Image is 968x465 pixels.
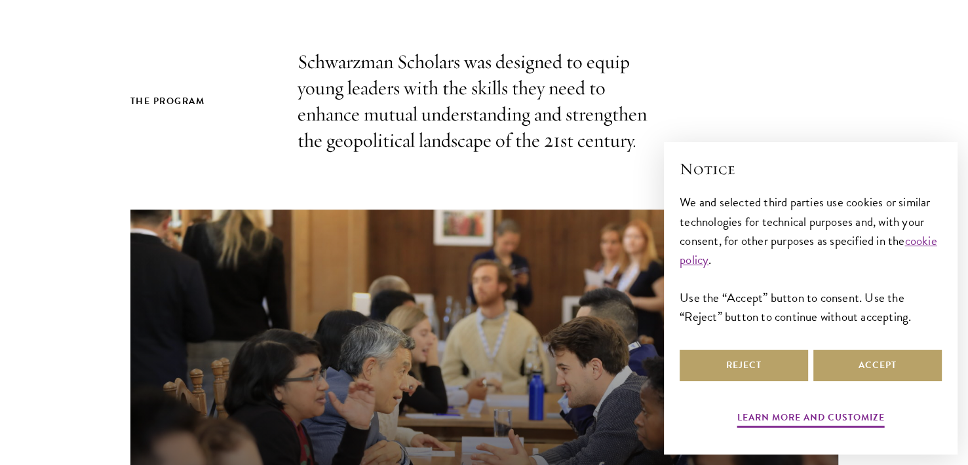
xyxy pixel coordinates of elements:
a: cookie policy [680,231,937,269]
p: Schwarzman Scholars was designed to equip young leaders with the skills they need to enhance mutu... [298,49,671,154]
h2: The Program [130,93,271,109]
h2: Notice [680,158,942,180]
div: We and selected third parties use cookies or similar technologies for technical purposes and, wit... [680,193,942,325]
button: Accept [813,350,942,381]
button: Reject [680,350,808,381]
button: Learn more and customize [737,409,885,430]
